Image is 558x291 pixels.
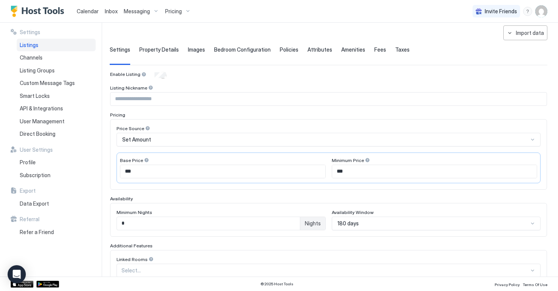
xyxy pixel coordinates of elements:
a: Terms Of Use [523,280,547,288]
span: Subscription [20,172,50,179]
div: Import data [516,29,544,37]
span: User Settings [20,146,53,153]
span: Attributes [307,46,332,53]
span: Inbox [105,8,118,14]
a: Smart Locks [17,90,96,102]
a: Channels [17,51,96,64]
button: Import data [503,25,547,40]
span: Calendar [77,8,99,14]
a: Direct Booking [17,127,96,140]
span: Images [188,46,205,53]
span: Linked Rooms [117,256,148,262]
a: Custom Message Tags [17,77,96,90]
a: Privacy Policy [495,280,520,288]
span: Refer a Friend [20,229,54,236]
span: Settings [20,29,40,36]
span: Minimum Price [332,157,364,163]
span: Invite Friends [485,8,517,15]
span: Availability Window [332,209,374,215]
span: Smart Locks [20,93,50,99]
span: User Management [20,118,65,125]
input: Input Field [332,165,537,178]
span: Base Price [120,157,143,163]
span: Privacy Policy [495,282,520,287]
div: User profile [535,5,547,17]
span: Taxes [395,46,410,53]
span: Listing Groups [20,67,55,74]
span: Pricing [165,8,182,15]
a: Google Play Store [36,281,59,288]
span: Enable Listing [110,71,140,77]
span: Listing Nickname [110,85,147,91]
a: App Store [11,281,33,288]
span: Profile [20,159,36,166]
span: Direct Booking [20,131,55,137]
span: Property Details [139,46,179,53]
a: Inbox [105,7,118,15]
span: Additional Features [110,243,153,249]
span: Listings [20,42,38,49]
input: Input Field [120,165,325,178]
span: Policies [280,46,298,53]
input: Input Field [110,93,547,105]
a: User Management [17,115,96,128]
span: Export [20,187,36,194]
span: Fees [374,46,386,53]
a: Listing Groups [17,64,96,77]
a: Profile [17,156,96,169]
span: Pricing [110,112,125,118]
input: Input Field [117,217,300,230]
span: Custom Message Tags [20,80,75,87]
a: Data Export [17,197,96,210]
span: Data Export [20,200,49,207]
span: API & Integrations [20,105,63,112]
span: Referral [20,216,39,223]
span: 180 days [337,220,359,227]
span: Minimum Nights [117,209,152,215]
span: Settings [110,46,130,53]
a: Host Tools Logo [11,6,68,17]
a: API & Integrations [17,102,96,115]
a: Subscription [17,169,96,182]
span: Price Source [117,126,144,131]
span: Set Amount [122,136,151,143]
span: Messaging [124,8,150,15]
span: Channels [20,54,43,61]
span: Amenities [341,46,365,53]
span: Availability [110,196,133,201]
span: Bedroom Configuration [214,46,271,53]
div: Open Intercom Messenger [8,265,26,283]
span: Nights [305,220,321,227]
span: © 2025 Host Tools [260,282,293,286]
a: Listings [17,39,96,52]
div: menu [523,7,532,16]
a: Calendar [77,7,99,15]
span: Terms Of Use [523,282,547,287]
a: Refer a Friend [17,226,96,239]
